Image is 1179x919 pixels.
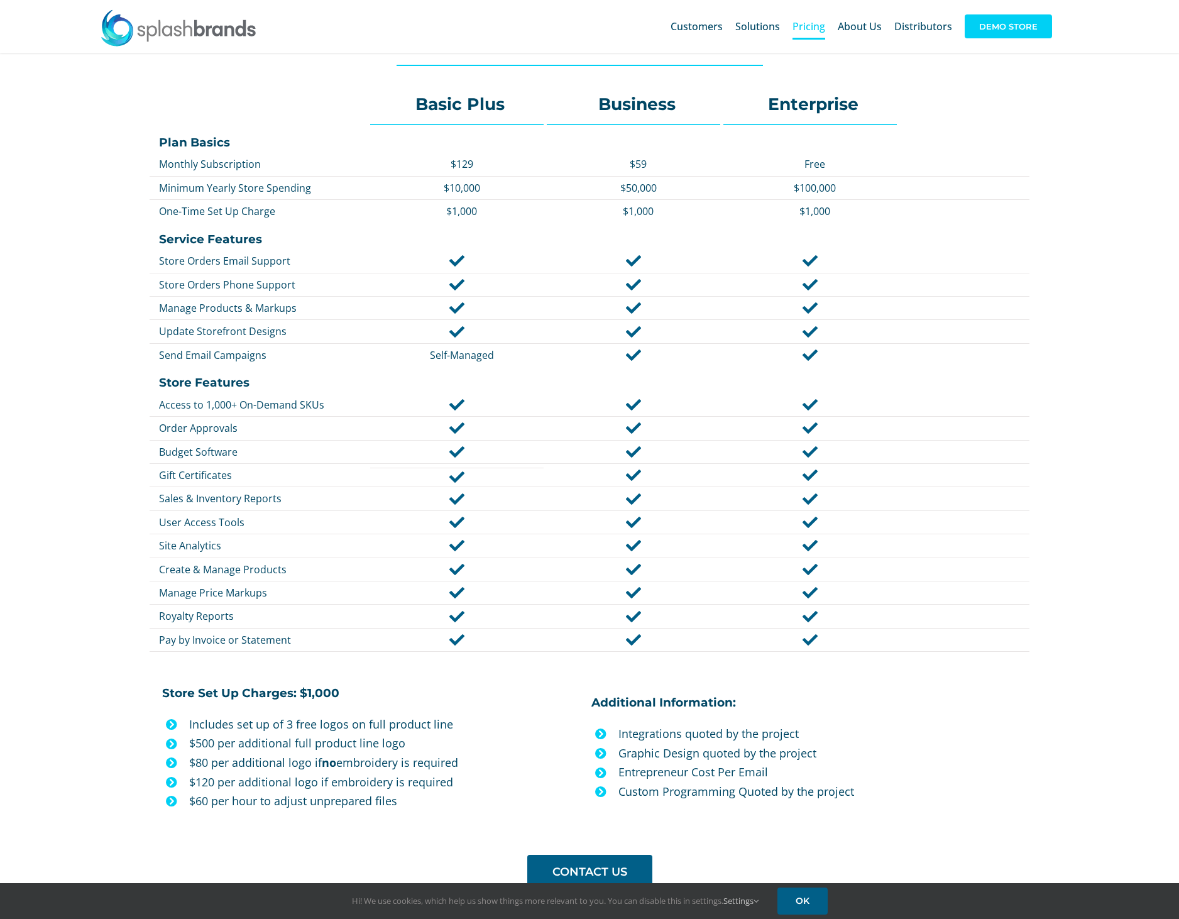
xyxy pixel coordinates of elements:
[159,468,367,482] p: Gift Certificates
[618,724,1029,744] p: Integrations quoted by the project
[159,633,367,647] p: Pay by Invoice or Statement
[159,204,367,218] p: One-Time Set Up Charge
[894,6,952,47] a: Distributors
[598,94,676,114] strong: Business
[100,9,257,47] img: SplashBrands.com Logo
[159,348,367,362] p: Send Email Campaigns
[189,734,581,753] p: $500 per additional full product line logo
[965,14,1052,38] span: DEMO STORE
[159,609,367,623] p: Royalty Reports
[380,348,544,362] p: Self-Managed
[777,888,828,915] a: OK
[618,744,1029,763] p: Graphic Design quoted by the project
[894,21,952,31] span: Distributors
[965,6,1052,47] a: DEMO STORE
[733,157,897,171] p: Free
[380,204,544,218] p: $1,000
[733,181,897,195] p: $100,000
[159,157,367,171] p: Monthly Subscription
[159,301,367,315] p: Manage Products & Markups
[159,135,230,150] strong: Plan Basics
[380,157,544,171] p: $129
[838,21,882,31] span: About Us
[159,515,367,529] p: User Access Tools
[735,21,780,31] span: Solutions
[189,715,581,734] p: Includes set up of 3 free logos on full product line
[527,855,652,889] a: CONTACT US
[159,278,367,292] p: Store Orders Phone Support
[556,181,720,195] p: $50,000
[352,895,759,906] span: Hi! We use cookies, which help us show things more relevant to you. You can disable this in setti...
[591,695,736,710] strong: Additional Information:
[768,94,858,114] strong: Enterprise
[162,686,339,700] strong: Store Set Up Charges: $1,000
[159,563,367,576] p: Create & Manage Products
[159,254,367,268] p: Store Orders Email Support
[189,791,581,811] p: $60 per hour to adjust unprepared files
[159,539,367,553] p: Site Analytics
[556,204,720,218] p: $1,000
[733,204,897,218] p: $1,000
[792,6,825,47] a: Pricing
[159,492,367,505] p: Sales & Inventory Reports
[159,445,367,459] p: Budget Software
[159,181,367,195] p: Minimum Yearly Store Spending
[671,6,1052,47] nav: Main Menu Sticky
[618,782,1029,801] p: Custom Programming Quoted by the project
[189,753,581,773] p: $80 per additional logo if embroidery is required
[159,398,367,412] p: Access to 1,000+ On-Demand SKUs
[618,762,1029,782] p: Entrepreneur Cost Per Email
[159,232,262,246] strong: Service Features
[322,755,336,770] b: no
[189,773,581,792] p: $120 per additional logo if embroidery is required
[552,866,627,879] span: CONTACT US
[159,586,367,600] p: Manage Price Markups
[671,21,723,31] span: Customers
[415,94,505,114] strong: Basic Plus
[723,895,759,906] a: Settings
[159,324,367,338] p: Update Storefront Designs
[380,181,544,195] p: $10,000
[159,375,250,390] strong: Store Features
[671,6,723,47] a: Customers
[556,157,720,171] p: $59
[792,21,825,31] span: Pricing
[159,421,367,435] p: Order Approvals
[397,28,782,53] h2: Store Features & Plan Details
